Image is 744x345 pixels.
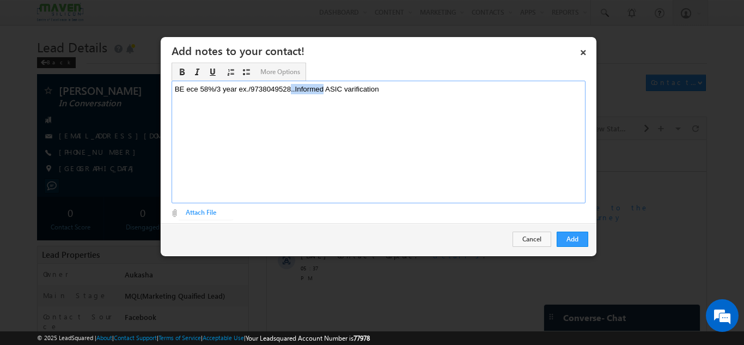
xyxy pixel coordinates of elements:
span: More Options [260,67,300,76]
span: Activity Type [11,8,48,25]
img: d_60004797649_company_0_60004797649 [19,57,46,71]
textarea: Type your message and hit 'Enter' [14,101,199,258]
div: All Selected [54,9,136,25]
div: Minimize live chat window [179,5,205,32]
div: All Selected [57,12,89,22]
span: Time [164,8,179,25]
span: Contact Capture: [70,111,157,120]
a: Insert/Remove Bulleted List [240,66,253,78]
span: BE ece 58%/3 year ex./9738049528..Informed ASIC varification [175,85,379,93]
a: Terms of Service [158,334,201,341]
a: Underline [206,66,219,78]
span: details [166,111,216,120]
span: [DATE] [34,63,58,72]
div: by [PERSON_NAME]<[EMAIL_ADDRESS][DOMAIN_NAME]>. [70,63,392,101]
span: Automation [96,63,149,72]
span: Your Leadsquared Account Number is [246,334,370,342]
label: Description [172,68,586,78]
div: Rich Text Editor, Description-inline-editor-div [172,81,586,203]
div: All Time [187,12,209,22]
h3: Add notes to your contact! [172,41,593,60]
span: © 2025 LeadSquared | | | | | [37,333,370,343]
a: Insert/Remove Numbered List [224,66,237,78]
span: Welcome to the Executive MTech in VLSI Design - Your Journey Begins Now! [70,63,382,92]
em: Start Chat [148,268,198,282]
div: [DATE] [11,43,46,52]
span: [DATE] [34,111,58,120]
button: Add [557,232,588,247]
a: Contact Support [114,334,157,341]
a: More Options [258,66,302,78]
div: . [70,111,392,120]
a: Bold [175,66,188,78]
span: 05:37 PM [34,123,66,143]
button: Cancel [513,232,551,247]
a: Acceptable Use [203,334,244,341]
a: × [574,41,593,60]
span: 05:37 PM [34,75,66,95]
span: Sent email with subject [70,63,275,72]
span: 77978 [353,334,370,342]
div: Chat with us now [57,57,183,71]
a: About [96,334,112,341]
a: Italic [191,66,204,78]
